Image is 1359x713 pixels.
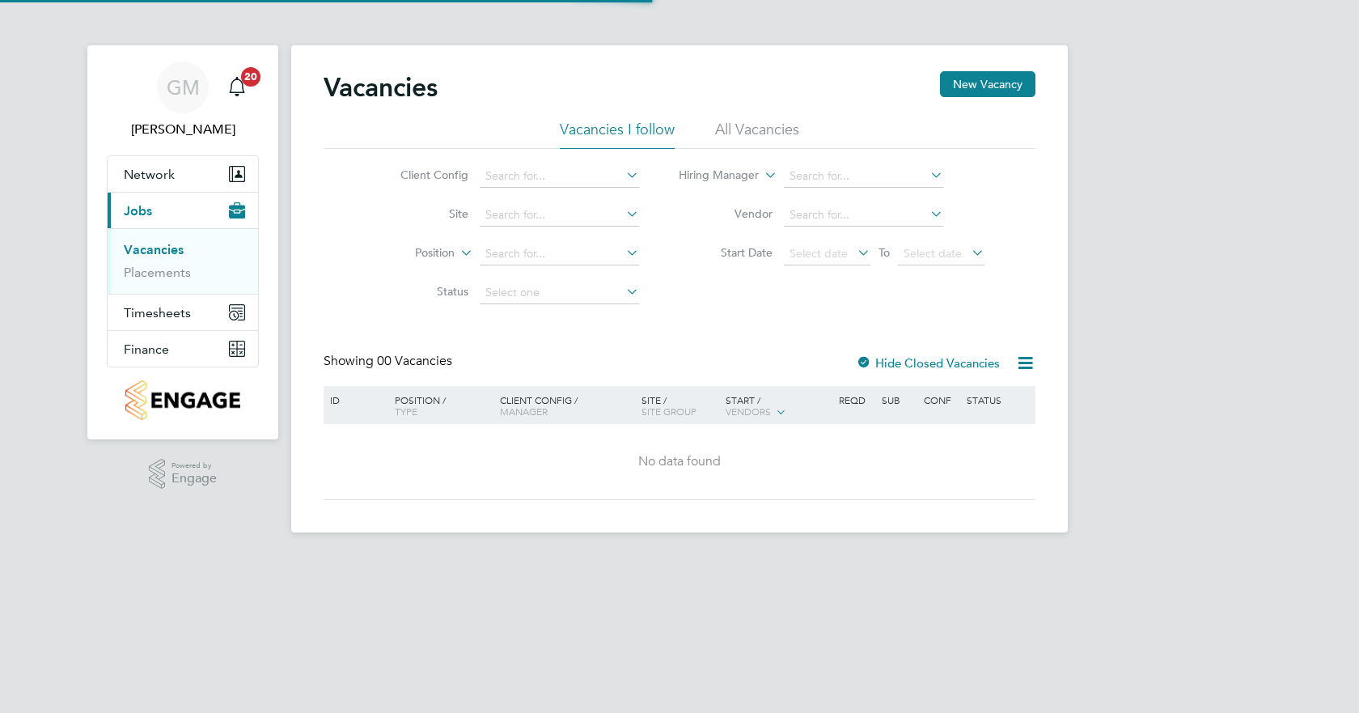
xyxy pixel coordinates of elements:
span: Jobs [124,203,152,219]
div: Start / [722,386,835,427]
a: Go to home page [107,380,259,420]
span: Vendors [726,405,771,418]
span: Engage [171,472,217,486]
input: Search for... [784,165,943,188]
label: Vendor [679,206,773,221]
label: Site [375,206,468,221]
a: Vacancies [124,242,184,257]
button: Network [108,156,258,192]
label: Start Date [679,245,773,260]
span: Site Group [641,405,696,418]
a: Placements [124,265,191,280]
div: Site / [637,386,722,425]
div: Status [963,386,1033,414]
div: Position / [383,386,496,425]
div: No data found [326,453,1033,470]
li: All Vacancies [715,120,799,149]
span: George Miller [107,120,259,139]
div: Conf [920,386,962,414]
input: Search for... [784,204,943,227]
button: Finance [108,331,258,367]
span: Type [395,405,417,418]
input: Select one [480,282,639,304]
div: Reqd [835,386,877,414]
a: 20 [221,62,253,113]
button: Timesheets [108,295,258,330]
span: GM [167,77,200,98]
label: Hide Closed Vacancies [856,355,1000,371]
label: Status [375,284,468,299]
img: countryside-properties-logo-retina.png [125,380,239,420]
div: Client Config / [496,386,637,425]
span: Powered by [171,459,217,473]
div: Sub [878,386,920,414]
a: Powered byEngage [149,459,218,490]
span: Network [124,167,175,182]
a: GM[PERSON_NAME] [107,62,259,139]
div: Jobs [108,228,258,294]
div: ID [326,386,383,414]
input: Search for... [480,204,639,227]
input: Search for... [480,243,639,265]
span: 20 [241,67,260,87]
nav: Main navigation [87,45,278,439]
div: Showing [324,353,455,370]
input: Search for... [480,165,639,188]
span: Timesheets [124,305,191,320]
span: Select date [904,246,962,261]
span: To [874,242,895,263]
li: Vacancies I follow [560,120,675,149]
h2: Vacancies [324,71,438,104]
span: Manager [500,405,548,418]
label: Hiring Manager [666,168,759,184]
label: Client Config [375,168,468,182]
label: Position [362,245,455,261]
span: Finance [124,342,169,357]
span: Select date [790,246,848,261]
button: New Vacancy [940,71,1035,97]
span: 00 Vacancies [377,353,452,369]
button: Jobs [108,193,258,228]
